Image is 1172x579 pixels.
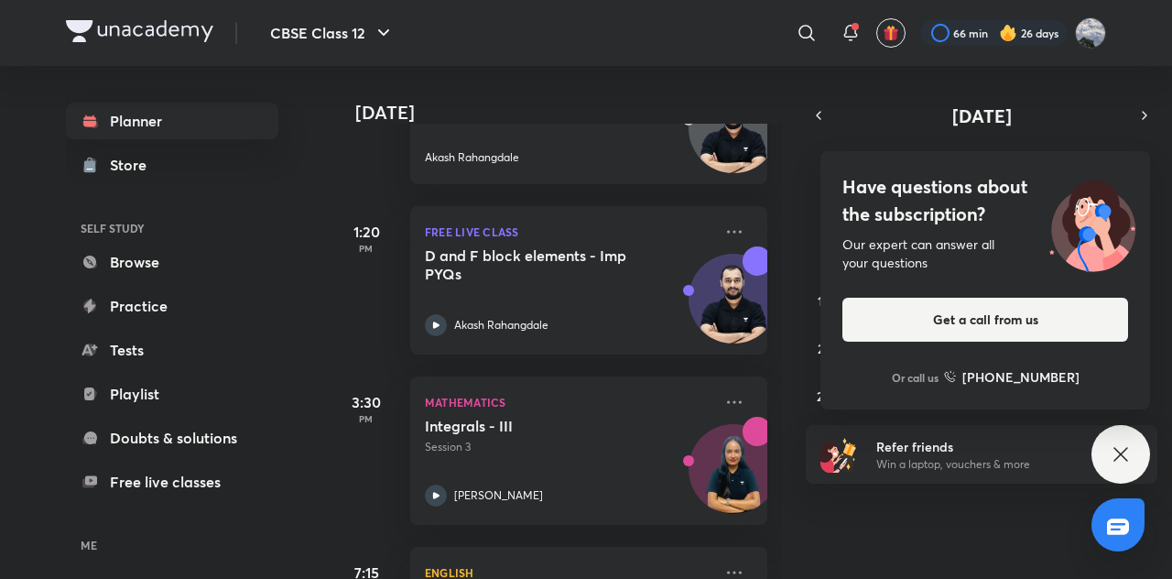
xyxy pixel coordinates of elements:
[66,288,278,324] a: Practice
[454,487,543,504] p: [PERSON_NAME]
[454,317,548,333] p: Akash Rahangdale
[66,464,278,500] a: Free live classes
[952,104,1012,128] span: [DATE]
[842,235,1128,272] div: Our expert can answer all your questions
[809,333,839,363] button: September 21, 2025
[330,221,403,243] h5: 1:20
[425,246,653,283] h5: D and F block elements - Imp PYQs
[842,298,1128,342] button: Get a call from us
[259,15,406,51] button: CBSE Class 12
[330,391,403,413] h5: 3:30
[66,213,278,244] h6: SELF STUDY
[1075,17,1106,49] img: Arihant
[818,340,830,357] abbr: September 21, 2025
[330,243,403,254] p: PM
[425,149,519,166] p: Akash Rahangdale
[110,154,157,176] div: Store
[66,20,213,42] img: Company Logo
[809,238,839,268] button: September 7, 2025
[425,417,653,435] h5: Integrals - III
[876,18,906,48] button: avatar
[831,103,1132,128] button: [DATE]
[842,173,1128,228] h4: Have questions about the subscription?
[330,413,403,424] p: PM
[1035,173,1150,272] img: ttu_illustration_new.svg
[809,286,839,315] button: September 14, 2025
[66,332,278,368] a: Tests
[817,388,830,405] abbr: September 28, 2025
[818,292,830,310] abbr: September 14, 2025
[876,437,1101,456] h6: Refer friends
[66,376,278,412] a: Playlist
[66,420,278,456] a: Doubts & solutions
[809,381,839,410] button: September 28, 2025
[66,20,213,47] a: Company Logo
[425,221,712,243] p: FREE LIVE CLASS
[944,367,1080,387] a: [PHONE_NUMBER]
[425,391,712,413] p: Mathematics
[892,369,939,386] p: Or call us
[66,103,278,139] a: Planner
[689,264,777,352] img: Avatar
[66,244,278,280] a: Browse
[66,147,278,183] a: Store
[999,24,1017,42] img: streak
[425,439,712,455] p: Session 3
[962,367,1080,387] h6: [PHONE_NUMBER]
[689,434,777,522] img: Avatar
[883,25,899,41] img: avatar
[820,436,857,473] img: referral
[876,456,1101,473] p: Win a laptop, vouchers & more
[66,530,278,561] h6: ME
[689,93,777,181] img: Avatar
[355,102,786,124] h4: [DATE]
